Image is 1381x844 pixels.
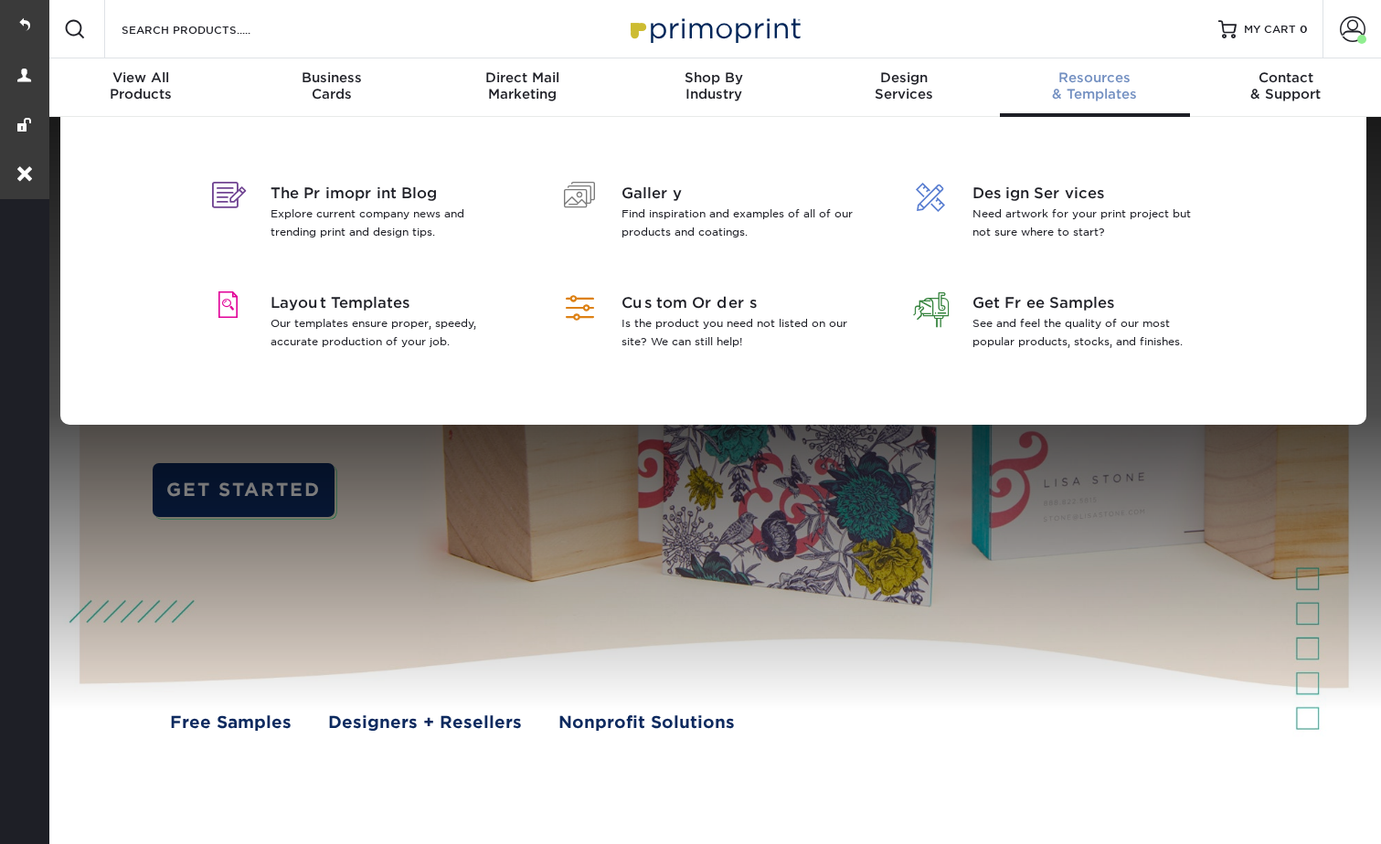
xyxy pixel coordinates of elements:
[618,69,809,102] div: Industry
[427,58,618,117] a: Direct MailMarketing
[972,314,1209,351] p: See and feel the quality of our most popular products, stocks, and finishes.
[201,270,525,380] a: Layout Templates Our templates ensure proper, speedy, accurate production of your job.
[271,205,507,241] p: Explore current company news and trending print and design tips.
[201,161,525,270] a: The Primoprint Blog Explore current company news and trending print and design tips.
[622,9,805,48] img: Primoprint
[237,58,428,117] a: BusinessCards
[46,69,237,86] span: View All
[809,69,1000,86] span: Design
[621,314,858,351] p: Is the product you need not listed on our site? We can still help!
[328,710,522,734] a: Designers + Resellers
[237,69,428,86] span: Business
[972,183,1209,205] span: Design Services
[1000,58,1191,117] a: Resources& Templates
[427,69,618,86] span: Direct Mail
[972,205,1209,241] p: Need artwork for your print project but not sure where to start?
[558,710,735,734] a: Nonprofit Solutions
[552,161,876,270] a: Gallery Find inspiration and examples of all of our products and coatings.
[809,69,1000,102] div: Services
[46,69,237,102] div: Products
[427,69,618,102] div: Marketing
[1000,69,1191,102] div: & Templates
[271,183,507,205] span: The Primoprint Blog
[972,292,1209,314] span: Get Free Samples
[120,18,298,40] input: SEARCH PRODUCTS.....
[170,710,292,734] a: Free Samples
[621,205,858,241] p: Find inspiration and examples of all of our products and coatings.
[552,270,876,380] a: Custom Orders Is the product you need not listed on our site? We can still help!
[809,58,1000,117] a: DesignServices
[271,292,507,314] span: Layout Templates
[1244,22,1296,37] span: MY CART
[903,161,1227,270] a: Design Services Need artwork for your print project but not sure where to start?
[1190,69,1381,102] div: & Support
[621,292,858,314] span: Custom Orders
[621,183,858,205] span: Gallery
[1300,23,1308,36] span: 0
[618,69,809,86] span: Shop By
[271,314,507,351] p: Our templates ensure proper, speedy, accurate production of your job.
[618,58,809,117] a: Shop ByIndustry
[46,58,237,117] a: View AllProducts
[237,69,428,102] div: Cards
[903,270,1227,380] a: Get Free Samples See and feel the quality of our most popular products, stocks, and finishes.
[1190,69,1381,86] span: Contact
[1000,69,1191,86] span: Resources
[1190,58,1381,117] a: Contact& Support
